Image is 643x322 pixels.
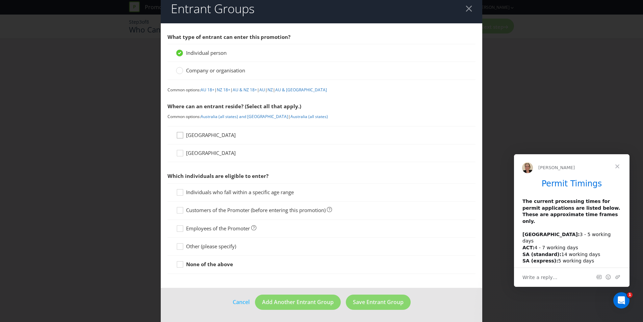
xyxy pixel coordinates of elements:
[186,49,227,56] span: Individual person
[353,298,404,306] span: Save Entrant Group
[168,33,290,40] span: What type of entrant can enter this promotion?
[273,87,275,93] span: |
[186,261,233,268] strong: None of the above
[217,87,230,93] a: NZ 18+
[186,243,236,250] span: Other (please specify)
[290,114,328,119] a: Australia (all states)
[346,295,411,310] button: Save Entrant Group
[171,2,255,16] h2: Entrant Groups
[232,298,250,306] a: Cancel
[201,114,288,119] a: Australia (all states) and [GEOGRAPHIC_DATA]
[168,99,475,113] div: Where can an entrant reside? (Select all that apply.)
[186,207,326,213] span: Customers of the Promoter (before entering this promotion)
[186,132,236,138] span: [GEOGRAPHIC_DATA]
[186,67,245,74] span: Company or organisation
[233,87,257,93] a: AU & NZ 18+
[267,87,273,93] a: NZ
[255,295,341,310] button: Add Another Entrant Group
[259,87,265,93] a: AU
[265,87,267,93] span: |
[257,87,259,93] span: |
[288,114,290,119] span: |
[186,225,250,232] span: Employees of the Promoter
[275,87,327,93] a: AU & [GEOGRAPHIC_DATA]
[168,114,201,119] span: Common options:
[168,87,201,93] span: Common options:
[613,292,629,308] iframe: Intercom live chat
[262,298,334,306] span: Add Another Entrant Group
[627,292,633,298] span: 1
[201,87,214,93] a: AU 18+
[514,154,629,287] iframe: Intercom live chat message
[214,87,217,93] span: |
[186,189,294,195] span: Individuals who fall within a specific age range
[168,172,268,179] span: Which individuals are eligible to enter?
[186,149,236,156] span: [GEOGRAPHIC_DATA]
[230,87,233,93] span: |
